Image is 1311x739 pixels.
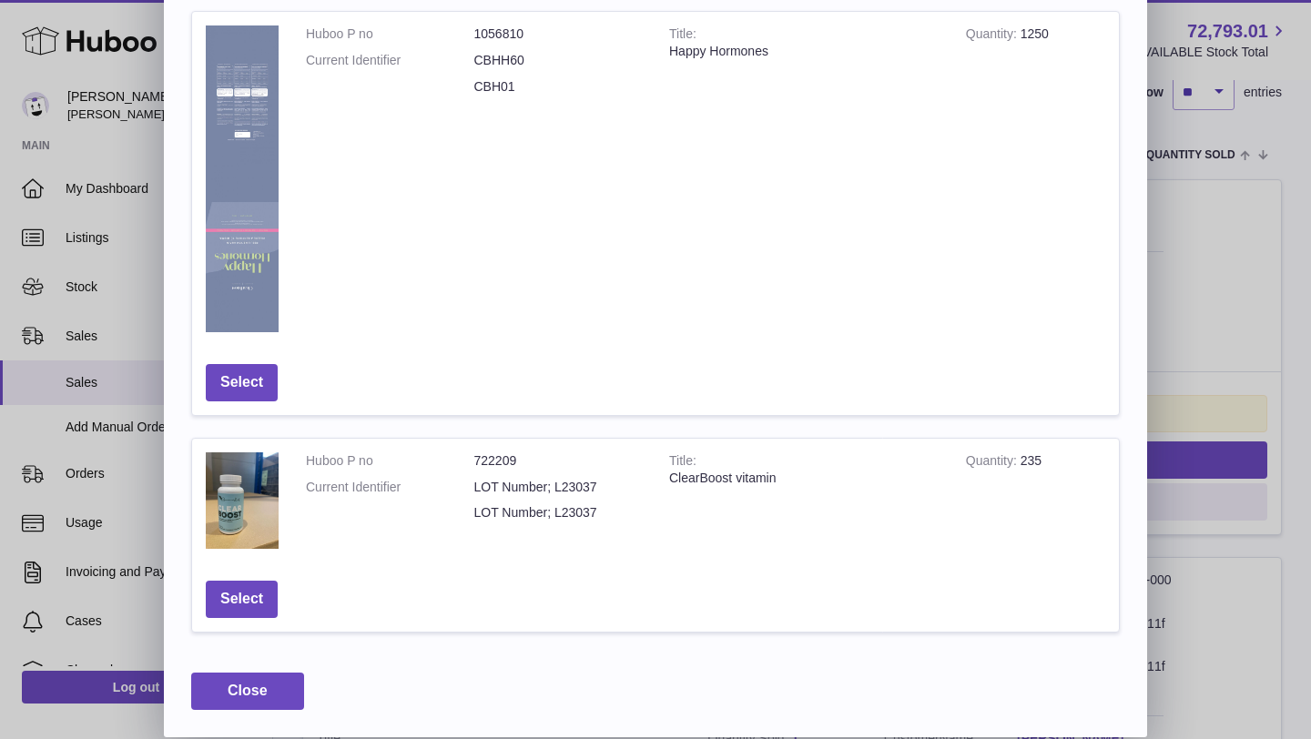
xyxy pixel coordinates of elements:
dt: Current Identifier [306,52,474,69]
button: Close [191,673,304,710]
strong: Quantity [966,453,1021,472]
strong: Title [669,26,696,46]
dd: LOT Number; L23037 [474,504,643,521]
dd: LOT Number; L23037 [474,479,643,496]
button: Select [206,581,278,618]
td: 1250 [952,12,1119,350]
strong: Quantity [966,26,1021,46]
dt: Huboo P no [306,452,474,470]
button: Select [206,364,278,401]
div: Happy Hormones [669,43,939,60]
img: Happy Hormones [206,25,279,332]
dt: Current Identifier [306,479,474,496]
dd: 722209 [474,452,643,470]
td: 235 [952,439,1119,568]
span: Close [228,683,268,698]
strong: Title [669,453,696,472]
img: ClearBoost vitamin [206,452,279,550]
dd: CBHH60 [474,52,643,69]
dd: 1056810 [474,25,643,43]
div: ClearBoost vitamin [669,470,939,487]
dt: Huboo P no [306,25,474,43]
dd: CBH01 [474,78,643,96]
